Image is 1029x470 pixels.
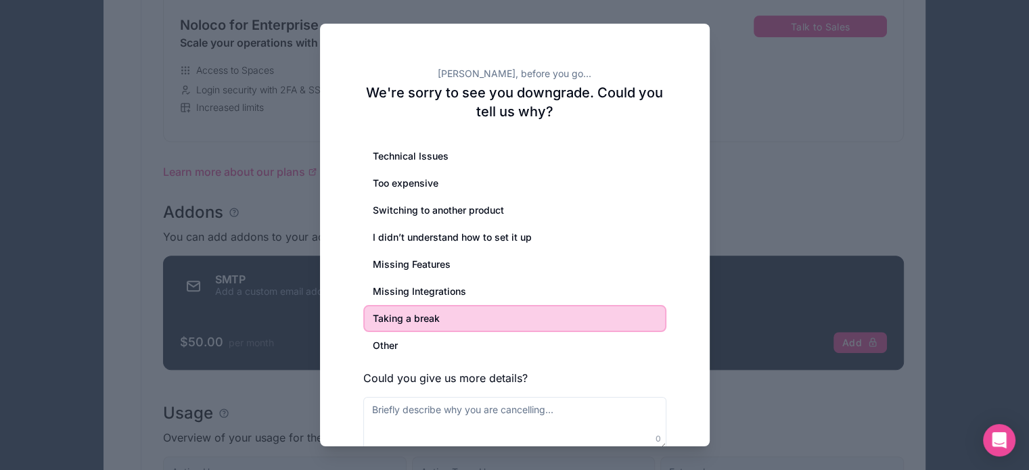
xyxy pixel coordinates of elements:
[363,143,666,170] div: Technical Issues
[363,170,666,197] div: Too expensive
[363,332,666,359] div: Other
[363,305,666,332] div: Taking a break
[363,251,666,278] div: Missing Features
[363,224,666,251] div: I didn’t understand how to set it up
[363,83,666,121] h2: We're sorry to see you downgrade. Could you tell us why?
[983,424,1015,456] div: Open Intercom Messenger
[363,370,666,386] h3: Could you give us more details?
[363,197,666,224] div: Switching to another product
[363,67,666,80] h2: [PERSON_NAME], before you go...
[363,278,666,305] div: Missing Integrations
